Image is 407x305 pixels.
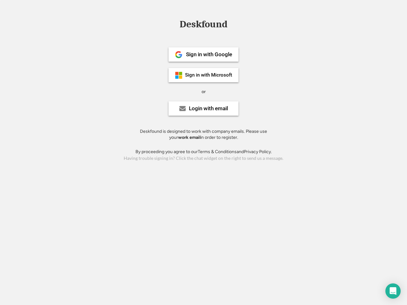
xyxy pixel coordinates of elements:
div: By proceeding you agree to our and [135,149,272,155]
strong: work email [178,135,200,140]
div: Deskfound [176,19,231,29]
a: Terms & Conditions [198,149,237,154]
div: Sign in with Microsoft [185,73,232,78]
div: Sign in with Google [186,52,232,57]
div: or [202,89,206,95]
div: Login with email [189,106,228,111]
div: Deskfound is designed to work with company emails. Please use your in order to register. [132,128,275,141]
div: Open Intercom Messenger [385,283,401,299]
img: 1024px-Google__G__Logo.svg.png [175,51,183,58]
a: Privacy Policy. [244,149,272,154]
img: ms-symbollockup_mssymbol_19.png [175,71,183,79]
